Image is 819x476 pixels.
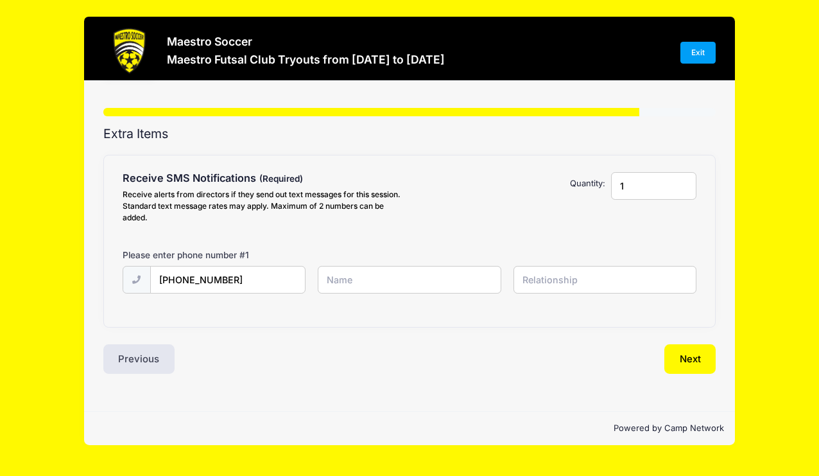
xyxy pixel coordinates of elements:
[123,249,249,261] label: Please enter phone number #
[123,189,403,224] div: Receive alerts from directors if they send out text messages for this session. Standard text mess...
[245,250,249,260] span: 1
[664,344,716,374] button: Next
[103,344,175,374] button: Previous
[167,53,445,66] h3: Maestro Futsal Club Tryouts from [DATE] to [DATE]
[680,42,716,64] a: Exit
[513,266,696,294] input: Relationship
[103,127,716,141] h2: Extra Items
[123,172,403,185] h4: Receive SMS Notifications
[318,266,501,294] input: Name
[611,172,696,200] input: Quantity
[95,422,725,435] p: Powered by Camp Network
[167,35,445,48] h3: Maestro Soccer
[150,266,306,294] input: (xxx) xxx-xxxx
